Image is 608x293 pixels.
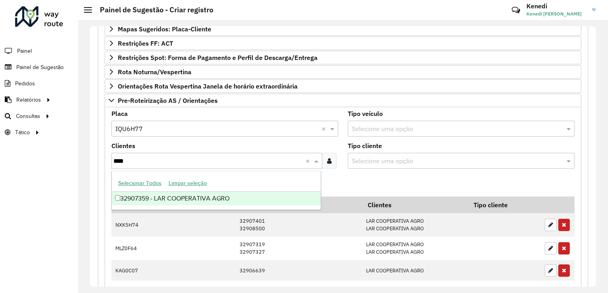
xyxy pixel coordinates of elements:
[105,94,581,107] a: Pre-Roteirização AS / Orientações
[118,40,173,46] span: Restrições FF: ACT
[526,10,586,17] span: Kenedi [PERSON_NAME]
[362,260,468,281] td: LAR COOPERATIVA AGRO
[111,237,162,260] td: MLZ0F64
[362,213,468,237] td: LAR COOPERATIVA AGRO LAR COOPERATIVA AGRO
[235,260,362,281] td: 32906639
[17,47,32,55] span: Painel
[112,192,321,205] div: 32907359 - LAR COOPERATIVA AGRO
[118,69,191,75] span: Rota Noturna/Vespertina
[118,26,211,32] span: Mapas Sugeridos: Placa-Cliente
[235,213,362,237] td: 32907401 32908500
[118,83,298,89] span: Orientações Rota Vespertina Janela de horário extraordinária
[105,51,581,64] a: Restrições Spot: Forma de Pagamento e Perfil de Descarga/Entrega
[362,237,468,260] td: LAR COOPERATIVA AGRO LAR COOPERATIVA AGRO
[165,177,210,189] button: Limpar seleção
[118,97,218,104] span: Pre-Roteirização AS / Orientações
[306,156,312,166] span: Clear all
[111,260,162,281] td: KAG0C07
[15,79,35,88] span: Pedidos
[468,197,540,213] th: Tipo cliente
[118,54,318,61] span: Restrições Spot: Forma de Pagamento e Perfil de Descarga/Entrega
[16,63,64,71] span: Painel de Sugestão
[105,37,581,50] a: Restrições FF: ACT
[526,2,586,10] h3: Kenedi
[16,96,41,104] span: Relatórios
[348,109,383,118] label: Tipo veículo
[235,237,362,260] td: 32907319 32907327
[348,141,382,150] label: Tipo cliente
[111,141,135,150] label: Clientes
[105,65,581,79] a: Rota Noturna/Vespertina
[111,171,322,210] ng-dropdown-panel: Options list
[362,197,468,213] th: Clientes
[105,79,581,93] a: Orientações Rota Vespertina Janela de horário extraordinária
[507,2,524,19] a: Contato Rápido
[105,22,581,36] a: Mapas Sugeridos: Placa-Cliente
[15,128,30,137] span: Tático
[115,177,165,189] button: Selecionar Todos
[111,109,128,118] label: Placa
[92,6,213,14] h2: Painel de Sugestão - Criar registro
[322,124,328,133] span: Clear all
[111,213,162,237] td: NXK5H74
[16,112,40,120] span: Consultas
